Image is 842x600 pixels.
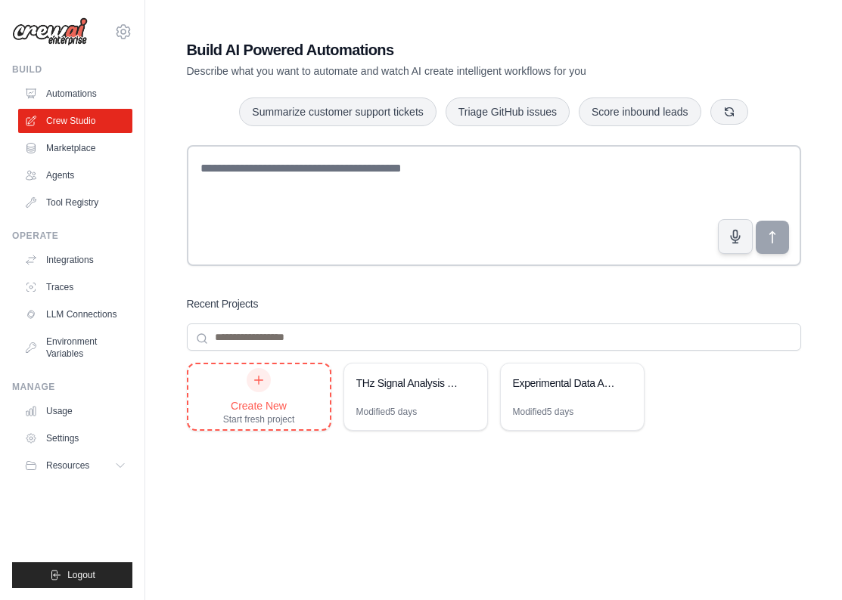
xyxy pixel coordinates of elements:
[187,296,259,311] h3: Recent Projects
[239,97,436,126] button: Summarize customer support tickets
[18,399,132,423] a: Usage
[579,97,701,126] button: Score inbound leads
[18,453,132,478] button: Resources
[46,459,89,472] span: Resources
[18,190,132,215] a: Tool Registry
[446,97,570,126] button: Triage GitHub issues
[513,406,574,418] div: Modified 5 days
[718,219,753,254] button: Click to speak your automation idea
[223,398,295,413] div: Create New
[356,406,418,418] div: Modified 5 days
[12,381,132,393] div: Manage
[223,413,295,425] div: Start fresh project
[187,63,695,79] p: Describe what you want to automate and watch AI create intelligent workflows for you
[710,99,748,125] button: Get new suggestions
[12,562,132,588] button: Logout
[18,275,132,299] a: Traces
[12,230,132,242] div: Operate
[18,248,132,272] a: Integrations
[187,39,695,60] h1: Build AI Powered Automations
[12,17,88,46] img: Logo
[67,569,95,581] span: Logout
[356,376,460,391] div: THz Signal Analysis & Visualization
[766,527,842,600] iframe: Chat Widget
[18,426,132,450] a: Settings
[18,329,132,366] a: Environment Variables
[513,376,617,391] div: Experimental Data Analysis Automation
[18,163,132,187] a: Agents
[18,109,132,133] a: Crew Studio
[18,82,132,106] a: Automations
[18,302,132,326] a: LLM Connections
[12,63,132,76] div: Build
[18,136,132,160] a: Marketplace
